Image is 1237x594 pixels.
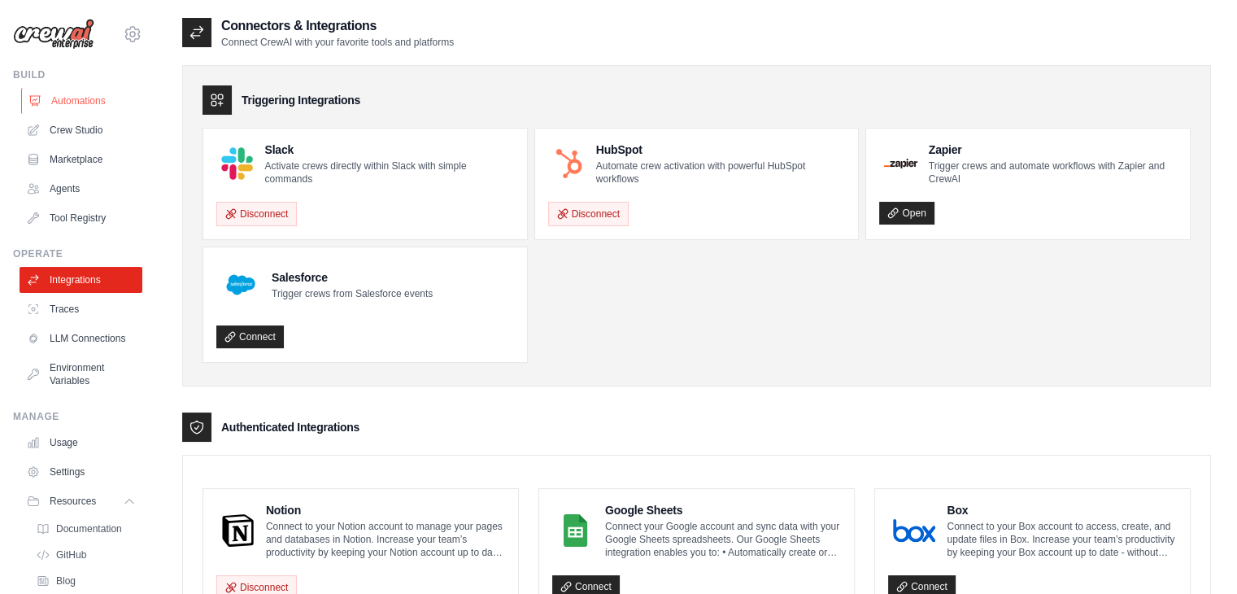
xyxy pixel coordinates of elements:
p: Connect your Google account and sync data with your Google Sheets spreadsheets. Our Google Sheets... [605,520,841,559]
p: Connect to your Box account to access, create, and update files in Box. Increase your team’s prod... [947,520,1177,559]
h4: Notion [266,502,505,518]
h3: Triggering Integrations [242,92,360,108]
a: Traces [20,296,142,322]
a: Connect [216,325,284,348]
a: Settings [20,459,142,485]
a: Blog [29,570,142,592]
p: Trigger crews from Salesforce events [272,287,433,300]
p: Activate crews directly within Slack with simple commands [264,159,513,186]
a: Automations [21,88,144,114]
div: Manage [13,410,142,423]
a: LLM Connections [20,325,142,352]
a: Agents [20,176,142,202]
h4: HubSpot [596,142,846,158]
p: Trigger crews and automate workflows with Zapier and CrewAI [929,159,1177,186]
img: Notion Logo [221,514,255,547]
h3: Authenticated Integrations [221,419,359,435]
a: Tool Registry [20,205,142,231]
p: Automate crew activation with powerful HubSpot workflows [596,159,846,186]
button: Disconnect [216,202,297,226]
img: Salesforce Logo [221,265,260,304]
h4: Zapier [929,142,1177,158]
h4: Salesforce [272,269,433,286]
a: Environment Variables [20,355,142,394]
a: Marketplace [20,146,142,173]
img: Google Sheets Logo [557,514,594,547]
h4: Google Sheets [605,502,841,518]
span: Blog [56,574,76,587]
p: Connect to your Notion account to manage your pages and databases in Notion. Increase your team’s... [266,520,505,559]
span: Resources [50,495,96,508]
span: Documentation [56,522,122,535]
a: GitHub [29,544,142,566]
p: Connect CrewAI with your favorite tools and platforms [221,36,454,49]
button: Resources [20,488,142,514]
span: GitHub [56,548,86,561]
h2: Connectors & Integrations [221,16,454,36]
div: Build [13,68,142,81]
a: Crew Studio [20,117,142,143]
img: Zapier Logo [884,159,917,168]
a: Integrations [20,267,142,293]
div: Operate [13,247,142,260]
img: Logo [13,19,94,50]
img: Slack Logo [221,147,253,179]
h4: Box [947,502,1177,518]
a: Open [879,202,934,225]
a: Usage [20,430,142,456]
img: Box Logo [893,514,935,547]
a: Documentation [29,518,142,540]
h4: Slack [264,142,513,158]
button: Disconnect [548,202,629,226]
img: HubSpot Logo [553,147,585,179]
